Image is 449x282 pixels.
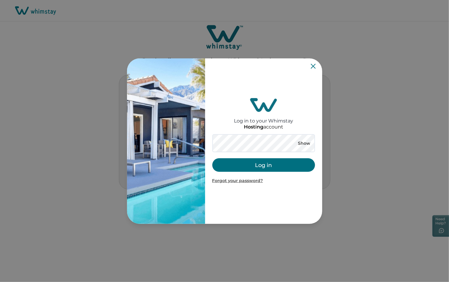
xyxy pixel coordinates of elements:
p: Forgot your password? [212,178,315,184]
button: Show [293,139,315,147]
img: auth-banner [127,58,205,224]
button: Log in [212,158,315,172]
h2: Log in to your Whimstay [234,112,293,124]
p: Hosting [244,124,263,130]
button: Close [311,64,316,69]
p: account [244,124,283,130]
img: login-logo [250,98,277,112]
